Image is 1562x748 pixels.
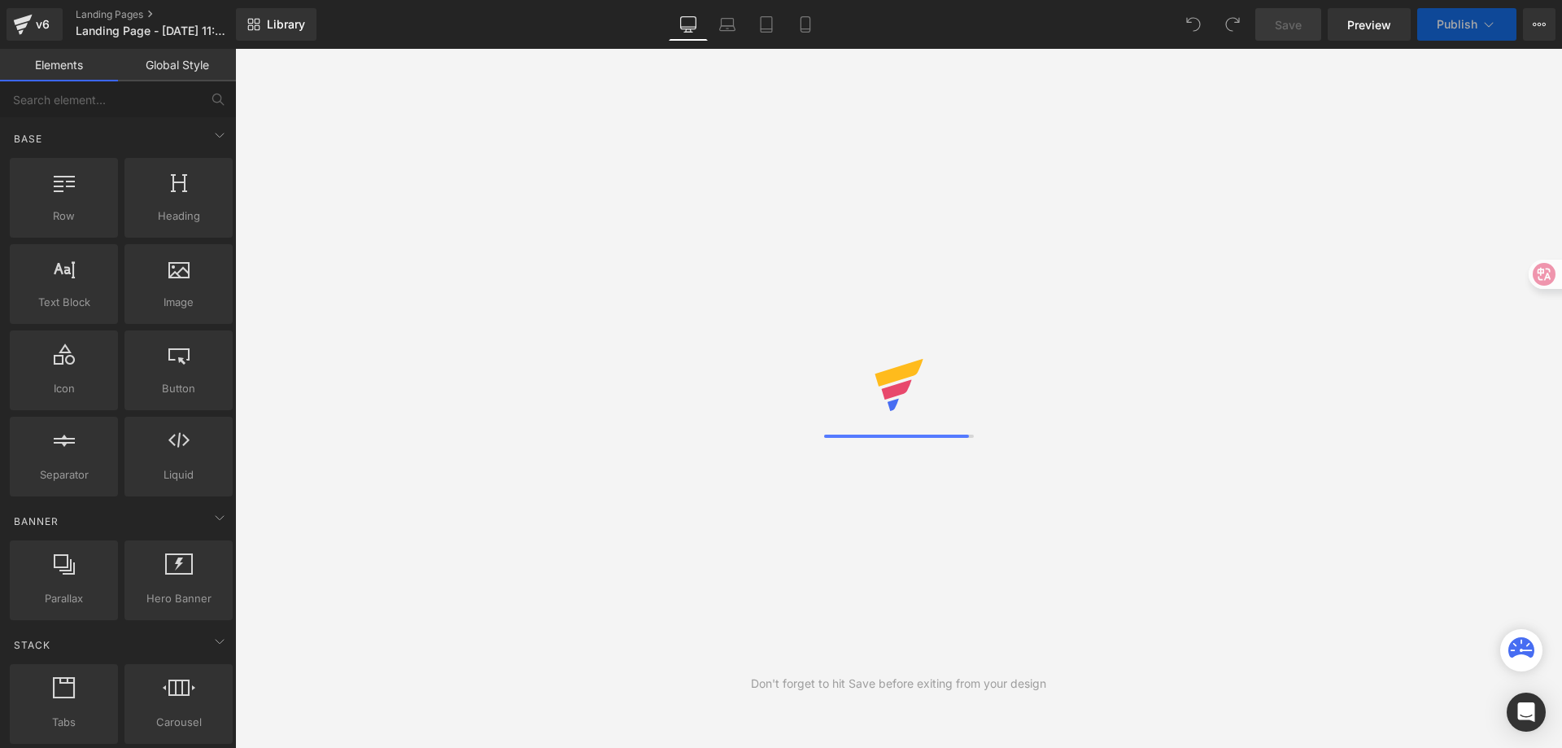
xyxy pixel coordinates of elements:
a: Mobile [786,8,825,41]
span: Preview [1347,16,1391,33]
span: Save [1275,16,1302,33]
a: Tablet [747,8,786,41]
span: Separator [15,466,113,483]
span: Text Block [15,294,113,311]
div: v6 [33,14,53,35]
span: Image [129,294,228,311]
span: Base [12,131,44,147]
a: Laptop [708,8,747,41]
div: Open Intercom Messenger [1507,693,1546,732]
span: Row [15,208,113,225]
span: Publish [1437,18,1477,31]
span: Hero Banner [129,590,228,607]
span: Banner [12,514,60,529]
span: Button [129,380,228,397]
span: Heading [129,208,228,225]
span: Stack [12,637,52,653]
div: Don't forget to hit Save before exiting from your design [751,675,1046,693]
button: More [1523,8,1555,41]
a: Global Style [118,49,236,81]
a: Landing Pages [76,8,263,21]
span: Liquid [129,466,228,483]
button: Redo [1216,8,1249,41]
span: Tabs [15,714,113,731]
a: Desktop [669,8,708,41]
span: Carousel [129,714,228,731]
a: Preview [1328,8,1411,41]
span: Library [267,17,305,32]
button: Publish [1417,8,1516,41]
span: Icon [15,380,113,397]
span: Landing Page - [DATE] 11:03:18 [76,24,232,37]
button: Undo [1177,8,1210,41]
a: v6 [7,8,63,41]
a: New Library [236,8,316,41]
span: Parallax [15,590,113,607]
